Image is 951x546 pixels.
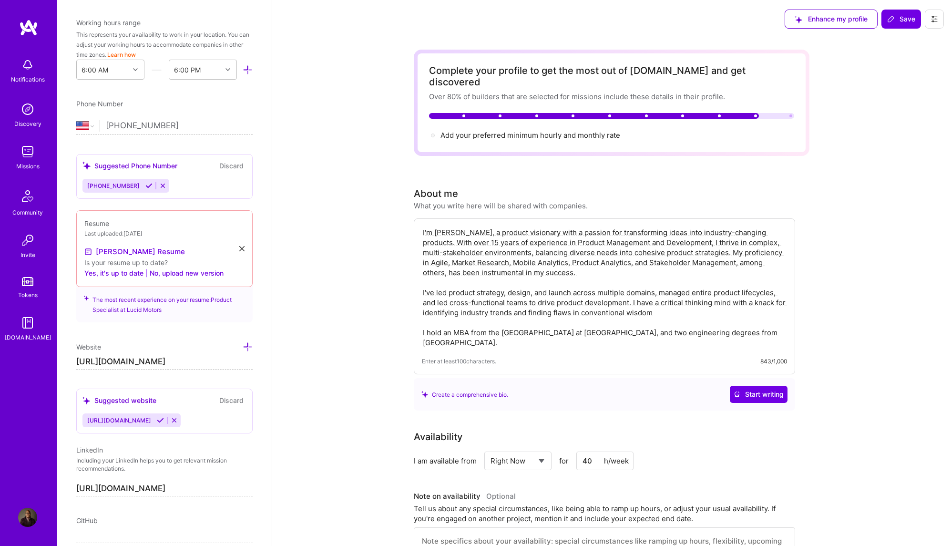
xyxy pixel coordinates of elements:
[576,452,634,470] input: XX
[604,456,629,466] div: h/week
[76,281,253,322] div: The most recent experience on your resume: Product Specialist at Lucid Motors
[421,390,508,400] div: Create a comprehensive bio.
[145,268,148,278] span: |
[76,19,141,27] span: Working hours range
[429,65,794,88] div: Complete your profile to get the most out of [DOMAIN_NAME] and get discovered
[881,10,921,29] button: Save
[20,250,35,260] div: Invite
[82,162,91,170] i: icon SuggestedTeams
[84,258,245,268] div: Is your resume up to date?
[87,182,140,189] span: [PHONE_NUMBER]
[414,186,458,201] div: About me
[414,489,516,504] div: Note on availability
[216,160,246,171] button: Discard
[76,343,101,351] span: Website
[22,277,33,286] img: tokens
[239,246,245,251] i: icon Close
[150,268,224,279] button: No, upload new version
[84,295,89,301] i: icon SuggestedTeams
[18,142,37,161] img: teamwork
[76,100,123,108] span: Phone Number
[414,504,795,524] div: Tell us about any special circumstances, like being able to ramp up hours, or adjust your usual a...
[82,161,177,171] div: Suggested Phone Number
[174,65,201,75] div: 6:00 PM
[76,30,253,60] div: This represents your availability to work in your location. You can adjust your working hours to ...
[76,457,253,473] p: Including your LinkedIn helps you to get relevant mission recommendations.
[84,228,245,238] div: Last uploaded: [DATE]
[159,182,166,189] i: Reject
[5,332,51,342] div: [DOMAIN_NAME]
[18,290,38,300] div: Tokens
[84,219,109,227] span: Resume
[18,231,37,250] img: Invite
[76,446,103,454] span: LinkedIn
[82,65,108,75] div: 6:00 AM
[87,417,151,424] span: [URL][DOMAIN_NAME]
[82,397,91,405] i: icon SuggestedTeams
[18,55,37,74] img: bell
[171,417,178,424] i: Reject
[107,50,136,60] button: Learn how
[440,131,620,140] span: Add your preferred minimum hourly and monthly rate
[19,19,38,36] img: logo
[422,227,787,349] textarea: I'm [PERSON_NAME], a product visionary with a passion for transforming ideas into industry-changi...
[106,112,253,140] input: +1 (000) 000-0000
[18,508,37,527] img: User Avatar
[84,248,92,256] img: Resume
[84,246,185,258] a: [PERSON_NAME] Resume
[133,67,138,72] i: icon Chevron
[82,395,156,405] div: Suggested website
[14,119,41,129] div: Discovery
[429,92,794,102] div: Over 80% of builders that are selected for missions include these details in their profile.
[12,207,43,217] div: Community
[145,182,153,189] i: Accept
[887,14,915,24] span: Save
[421,391,428,398] i: icon SuggestedTeams
[84,268,143,279] button: Yes, it's up to date
[414,201,588,211] div: What you write here will be shared with companies.
[486,492,516,501] span: Optional
[559,456,569,466] span: for
[730,386,787,403] button: Start writing
[225,67,230,72] i: icon Chevron
[16,185,39,207] img: Community
[157,417,164,424] i: Accept
[152,65,162,75] i: icon HorizontalInLineDivider
[18,313,37,332] img: guide book
[414,456,477,466] div: I am available from
[734,390,784,399] span: Start writing
[76,516,98,525] span: GitHub
[422,356,496,366] span: Enter at least 100 characters.
[216,395,246,406] button: Discard
[414,430,462,444] div: Availability
[734,391,740,398] i: icon CrystalBallWhite
[76,354,253,370] input: http://...
[11,74,45,84] div: Notifications
[760,356,787,366] div: 843/1,000
[16,508,40,527] a: User Avatar
[16,161,40,171] div: Missions
[18,100,37,119] img: discovery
